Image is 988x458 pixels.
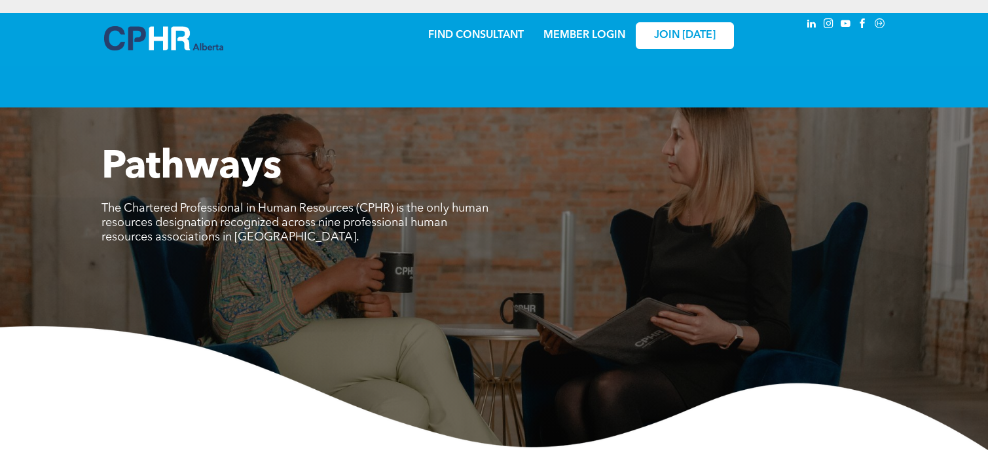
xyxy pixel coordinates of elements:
[822,16,836,34] a: instagram
[104,26,223,50] img: A blue and white logo for cp alberta
[856,16,870,34] a: facebook
[654,29,716,42] span: JOIN [DATE]
[873,16,887,34] a: Social network
[543,30,625,41] a: MEMBER LOGIN
[839,16,853,34] a: youtube
[101,148,282,187] span: Pathways
[636,22,734,49] a: JOIN [DATE]
[805,16,819,34] a: linkedin
[101,202,488,243] span: The Chartered Professional in Human Resources (CPHR) is the only human resources designation reco...
[428,30,524,41] a: FIND CONSULTANT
